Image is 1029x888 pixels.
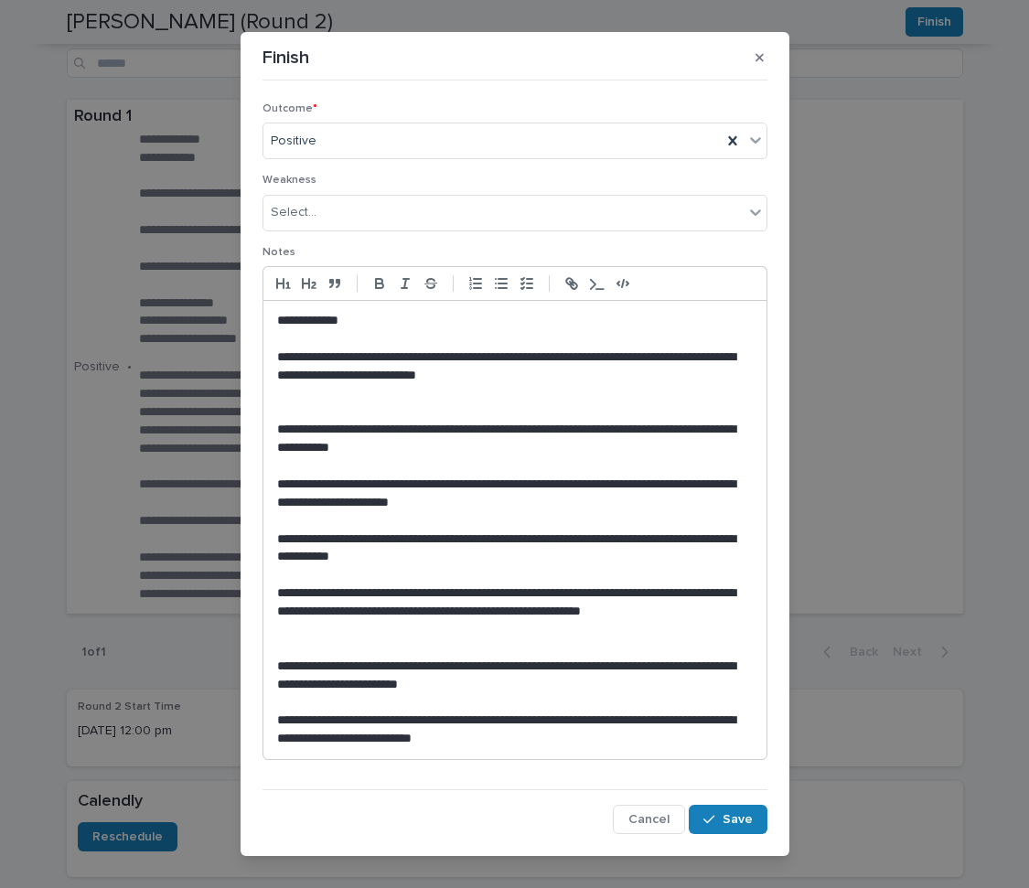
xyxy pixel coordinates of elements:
span: Save [723,813,753,826]
span: Cancel [628,813,670,826]
span: Outcome [263,103,317,114]
button: Cancel [613,805,685,834]
button: Save [689,805,766,834]
p: Finish [263,47,309,69]
span: Weakness [263,175,316,186]
span: Positive [271,132,316,151]
span: Notes [263,247,295,258]
div: Select... [271,203,316,222]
